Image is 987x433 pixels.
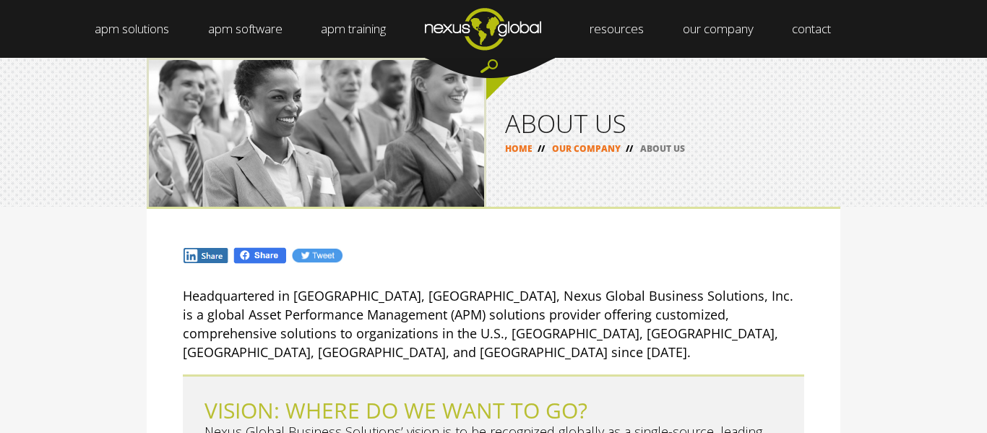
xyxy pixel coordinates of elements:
h2: VISION: WHERE DO WE WANT TO GO? [204,398,783,422]
span: // [621,142,638,155]
p: Headquartered in [GEOGRAPHIC_DATA], [GEOGRAPHIC_DATA], Nexus Global Business Solutions, Inc. is a... [183,286,804,361]
a: OUR COMPANY [552,142,621,155]
img: In.jpg [183,247,229,264]
a: HOME [505,142,533,155]
span: // [533,142,550,155]
img: Fb.png [233,246,288,265]
img: Tw.jpg [291,247,343,264]
h1: ABOUT US [505,111,822,136]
